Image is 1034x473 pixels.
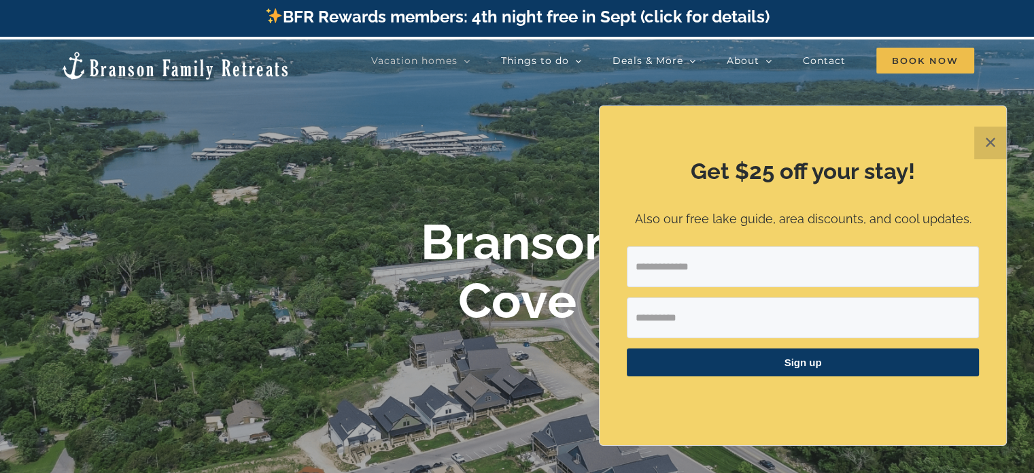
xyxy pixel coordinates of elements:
[974,127,1007,159] button: Close
[627,246,979,287] input: Email Address
[876,48,974,74] span: Book Now
[727,47,772,74] a: About
[501,56,569,65] span: Things to do
[627,348,979,376] button: Sign up
[627,393,979,408] p: ​
[60,50,290,81] img: Branson Family Retreats Logo
[371,47,974,74] nav: Main Menu
[803,47,846,74] a: Contact
[627,156,979,187] h2: Get $25 off your stay!
[876,47,974,74] a: Book Now
[421,213,614,329] b: Branson Cove
[803,56,846,65] span: Contact
[264,7,770,27] a: BFR Rewards members: 4th night free in Sept (click for details)
[727,56,759,65] span: About
[501,47,582,74] a: Things to do
[266,7,282,24] img: ✨
[371,56,458,65] span: Vacation homes
[627,210,979,229] p: Also our free lake guide, area discounts, and cool updates.
[613,47,696,74] a: Deals & More
[613,56,683,65] span: Deals & More
[371,47,470,74] a: Vacation homes
[627,297,979,338] input: First Name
